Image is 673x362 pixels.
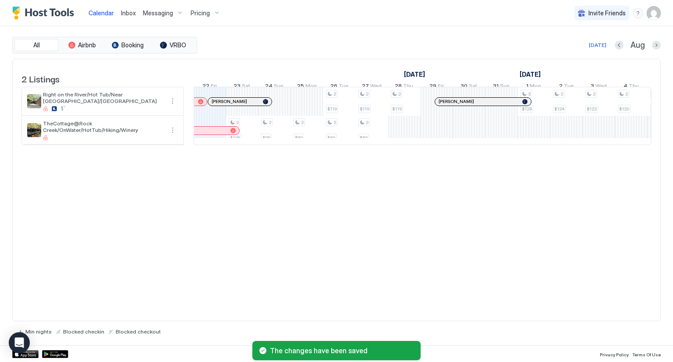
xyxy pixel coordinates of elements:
[270,346,414,355] span: The changes have been saved
[328,81,351,93] a: August 26, 2025
[491,81,512,93] a: August 31, 2025
[295,81,319,93] a: August 25, 2025
[633,8,643,18] div: menu
[12,7,78,20] a: Host Tools Logo
[427,81,446,93] a: August 29, 2025
[392,106,402,112] span: $119
[43,120,164,133] span: TheCottage@Rock Creek/OnWater/HotTub/Hiking/Winery
[106,39,149,51] button: Booking
[297,82,304,92] span: 25
[629,82,639,92] span: Thu
[469,82,477,92] span: Sat
[398,91,401,97] span: 2
[554,106,564,112] span: $124
[619,106,629,112] span: $120
[295,135,303,141] span: $89
[14,39,58,51] button: All
[170,41,186,49] span: VRBO
[121,8,136,18] a: Inbox
[595,82,607,92] span: Wed
[615,41,623,50] button: Previous month
[236,120,239,125] span: 2
[263,81,286,93] a: August 24, 2025
[630,40,645,50] span: Aug
[9,332,30,353] div: Open Intercom Messenger
[202,82,209,92] span: 22
[231,81,252,93] a: August 23, 2025
[333,120,336,125] span: 2
[526,82,528,92] span: 1
[439,99,474,104] span: [PERSON_NAME]
[652,41,661,50] button: Next month
[121,41,144,49] span: Booking
[78,41,96,49] span: Airbnb
[234,82,241,92] span: 23
[116,328,161,335] span: Blocked checkout
[522,106,532,112] span: $128
[625,91,628,97] span: 2
[33,41,40,49] span: All
[460,82,468,92] span: 30
[429,82,436,92] span: 29
[370,82,382,92] span: Wed
[559,82,563,92] span: 2
[458,81,479,93] a: August 30, 2025
[151,39,195,51] button: VRBO
[89,8,114,18] a: Calendar
[121,9,136,17] span: Inbox
[591,82,594,92] span: 3
[143,9,173,17] span: Messaging
[265,82,273,92] span: 24
[517,68,543,81] a: September 1, 2025
[402,68,427,81] a: August 7, 2025
[27,94,41,108] div: listing image
[274,82,283,92] span: Sun
[21,72,60,85] span: 2 Listings
[589,41,606,49] div: [DATE]
[647,6,661,20] div: User profile
[167,96,178,106] div: menu
[621,81,641,93] a: September 4, 2025
[403,82,413,92] span: Thu
[366,120,368,125] span: 2
[593,91,595,97] span: 2
[191,9,210,17] span: Pricing
[262,135,270,141] span: $95
[327,106,337,112] span: $119
[60,39,104,51] button: Airbnb
[528,91,531,97] span: 3
[360,106,369,112] span: $119
[230,135,240,141] span: $105
[330,82,337,92] span: 26
[167,125,178,135] button: More options
[327,135,335,141] span: $89
[360,135,368,141] span: $89
[560,91,563,97] span: 2
[167,125,178,135] div: menu
[305,82,317,92] span: Mon
[524,81,543,93] a: September 1, 2025
[530,82,541,92] span: Mon
[493,82,499,92] span: 31
[395,82,402,92] span: 28
[63,328,104,335] span: Blocked checkin
[89,9,114,17] span: Calendar
[333,91,336,97] span: 2
[242,82,250,92] span: Sat
[438,82,444,92] span: Fri
[339,82,348,92] span: Tue
[211,82,217,92] span: Fri
[393,81,415,93] a: August 28, 2025
[212,99,247,104] span: [PERSON_NAME]
[587,106,597,112] span: $122
[557,81,576,93] a: September 2, 2025
[588,81,609,93] a: September 3, 2025
[27,123,41,137] div: listing image
[623,82,627,92] span: 4
[301,120,304,125] span: 2
[200,81,219,93] a: August 22, 2025
[12,37,197,53] div: tab-group
[366,91,368,97] span: 2
[167,96,178,106] button: More options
